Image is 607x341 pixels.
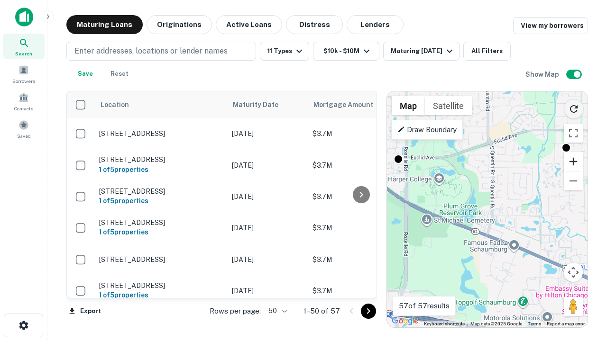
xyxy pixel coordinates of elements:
p: $3.7M [313,223,407,233]
h6: 1 of 5 properties [99,227,222,237]
a: Search [3,34,45,59]
p: $3.7M [313,286,407,296]
span: Mortgage Amount [313,99,386,110]
button: Show satellite imagery [425,96,472,115]
button: Toggle fullscreen view [564,124,583,143]
button: Save your search to get updates of matches that match your search criteria. [70,64,101,83]
a: Borrowers [3,61,45,87]
h6: 1 of 5 properties [99,164,222,175]
p: [STREET_ADDRESS] [99,281,222,290]
button: Maturing Loans [66,15,143,34]
button: Originations [147,15,212,34]
button: Distress [286,15,343,34]
th: Maturity Date [227,91,308,118]
h6: 1 of 5 properties [99,196,222,206]
span: Map data ©2025 Google [470,321,522,326]
button: Show street map [392,96,425,115]
p: [DATE] [232,128,303,139]
iframe: Chat Widget [560,235,607,280]
button: All Filters [463,42,511,61]
p: 1–50 of 57 [303,305,340,317]
button: 11 Types [260,42,309,61]
p: Draw Boundary [397,124,457,135]
span: Search [15,50,32,57]
span: Saved [17,132,31,140]
button: Zoom out [564,171,583,190]
span: Contacts [14,105,33,112]
div: Maturing [DATE] [391,45,455,57]
p: [STREET_ADDRESS] [99,218,222,227]
button: Enter addresses, locations or lender names [66,42,256,61]
button: Drag Pegman onto the map to open Street View [564,297,583,316]
p: [DATE] [232,191,303,202]
p: 57 of 57 results [399,300,450,312]
p: [STREET_ADDRESS] [99,155,222,164]
button: Zoom in [564,152,583,171]
p: $3.7M [313,128,407,139]
p: [DATE] [232,223,303,233]
button: Reset [104,64,135,83]
div: 0 0 [387,91,588,327]
h6: 1 of 5 properties [99,290,222,300]
button: Reload search area [564,99,584,119]
span: Maturity Date [233,99,291,110]
p: [DATE] [232,160,303,170]
a: Saved [3,116,45,142]
a: View my borrowers [513,17,588,34]
img: Google [389,315,421,327]
th: Location [94,91,227,118]
a: Contacts [3,89,45,114]
button: $10k - $10M [313,42,379,61]
button: Active Loans [216,15,282,34]
span: Location [100,99,129,110]
img: capitalize-icon.png [15,8,33,27]
p: [DATE] [232,286,303,296]
p: $3.7M [313,160,407,170]
p: $3.7M [313,254,407,265]
p: Rows per page: [210,305,261,317]
p: [STREET_ADDRESS] [99,255,222,264]
a: Terms (opens in new tab) [528,321,541,326]
button: Go to next page [361,304,376,319]
p: [DATE] [232,254,303,265]
span: Borrowers [12,77,35,85]
div: 50 [265,304,288,318]
button: Keyboard shortcuts [424,321,465,327]
button: Export [66,304,103,318]
th: Mortgage Amount [308,91,412,118]
h6: Show Map [525,69,561,80]
p: Enter addresses, locations or lender names [74,45,228,57]
button: Lenders [347,15,404,34]
p: [STREET_ADDRESS] [99,187,222,196]
a: Open this area in Google Maps (opens a new window) [389,315,421,327]
p: $3.7M [313,191,407,202]
p: [STREET_ADDRESS] [99,129,222,138]
button: Maturing [DATE] [383,42,460,61]
a: Report a map error [547,321,585,326]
